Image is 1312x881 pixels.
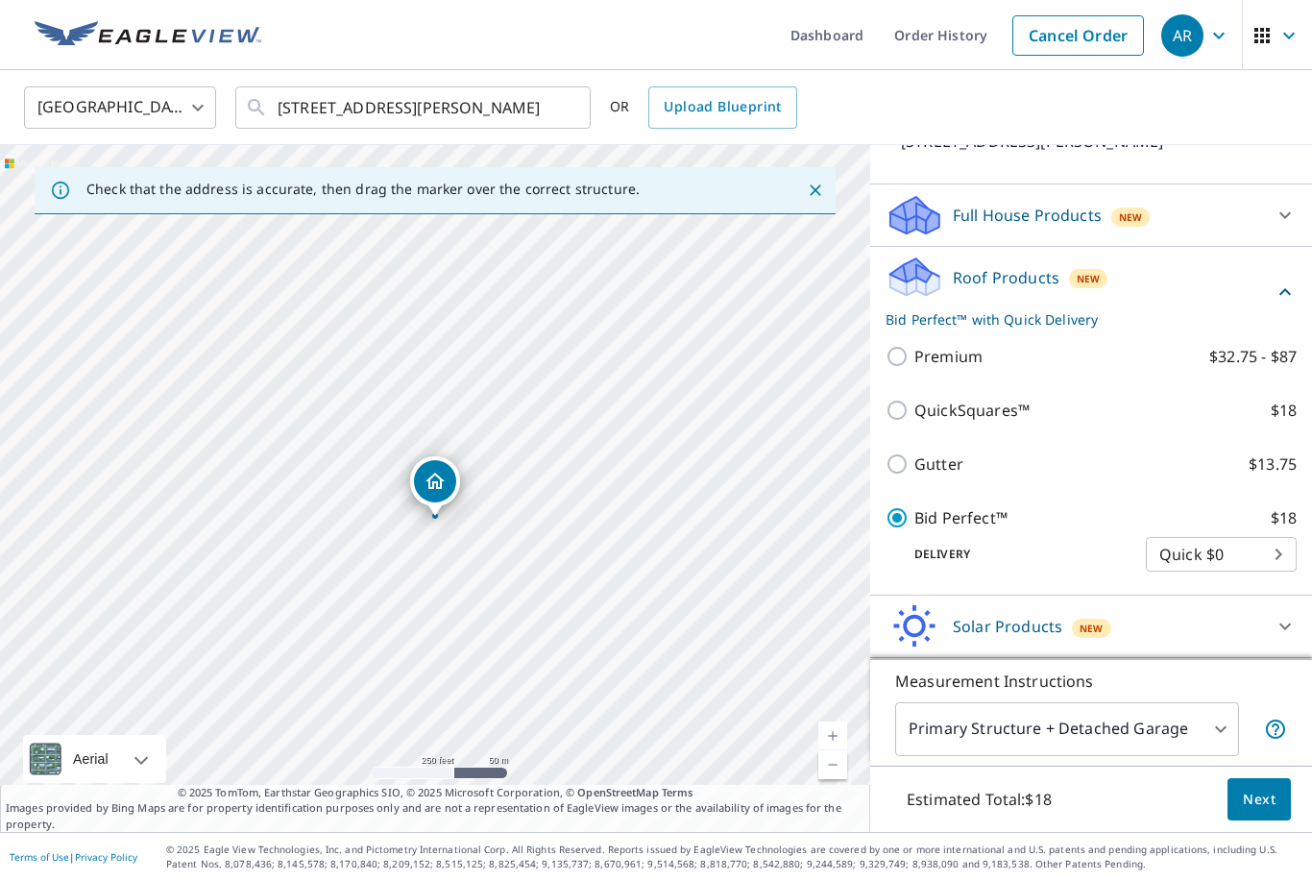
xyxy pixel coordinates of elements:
span: Your report will include the primary structure and a detached garage if one exists. [1264,718,1287,741]
div: OR [610,86,797,129]
div: Dropped pin, building 1, Residential property, 13951 Jaynes St Omaha, NE 68164 [410,456,460,516]
p: Roof Products [953,266,1059,289]
button: Close [803,178,828,203]
p: $32.75 - $87 [1209,345,1297,368]
p: Solar Products [953,615,1062,638]
a: Current Level 17, Zoom Out [818,750,847,779]
p: Full House Products [953,204,1102,227]
a: Current Level 17, Zoom In [818,722,847,750]
p: Gutter [914,453,963,476]
a: Cancel Order [1012,15,1144,56]
img: EV Logo [35,21,261,50]
p: Bid Perfect™ [914,506,1008,529]
div: AR [1161,14,1203,57]
div: Roof ProductsNewBid Perfect™ with Quick Delivery [886,255,1297,330]
input: Search by address or latitude-longitude [278,81,551,135]
a: OpenStreetMap [577,785,658,799]
div: Primary Structure + Detached Garage [895,702,1239,756]
div: [GEOGRAPHIC_DATA] [24,81,216,135]
p: $13.75 [1249,453,1297,476]
p: | [10,851,137,863]
span: Next [1243,788,1276,812]
a: Privacy Policy [75,850,137,864]
div: Quick $0 [1146,527,1297,581]
p: $18 [1271,399,1297,422]
span: Upload Blueprint [664,95,781,119]
div: Aerial [23,735,166,783]
p: Delivery [886,546,1146,563]
p: Premium [914,345,983,368]
a: Terms of Use [10,850,69,864]
p: Estimated Total: $18 [891,778,1067,820]
div: Full House ProductsNew [886,192,1297,238]
p: Check that the address is accurate, then drag the marker over the correct structure. [86,181,640,198]
span: New [1119,209,1142,225]
p: Measurement Instructions [895,670,1287,693]
button: Next [1227,778,1291,821]
p: $18 [1271,506,1297,529]
p: QuickSquares™ [914,399,1030,422]
p: Bid Perfect™ with Quick Delivery [886,309,1274,330]
a: Upload Blueprint [648,86,796,129]
span: New [1077,271,1100,286]
div: Solar ProductsNew [886,603,1297,649]
a: Terms [662,785,693,799]
p: © 2025 Eagle View Technologies, Inc. and Pictometry International Corp. All Rights Reserved. Repo... [166,843,1302,871]
span: © 2025 TomTom, Earthstar Geographics SIO, © 2025 Microsoft Corporation, © [178,785,693,801]
div: Aerial [67,735,114,783]
span: New [1080,621,1103,636]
